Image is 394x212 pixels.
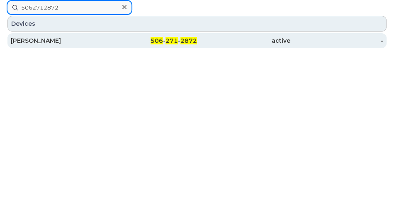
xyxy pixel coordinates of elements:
[151,37,163,44] span: 506
[290,37,384,45] div: -
[180,37,197,44] span: 2872
[197,37,290,45] div: active
[104,37,197,45] div: - -
[165,37,178,44] span: 271
[7,33,387,48] a: [PERSON_NAME]506-271-2872active-
[11,37,104,45] div: [PERSON_NAME]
